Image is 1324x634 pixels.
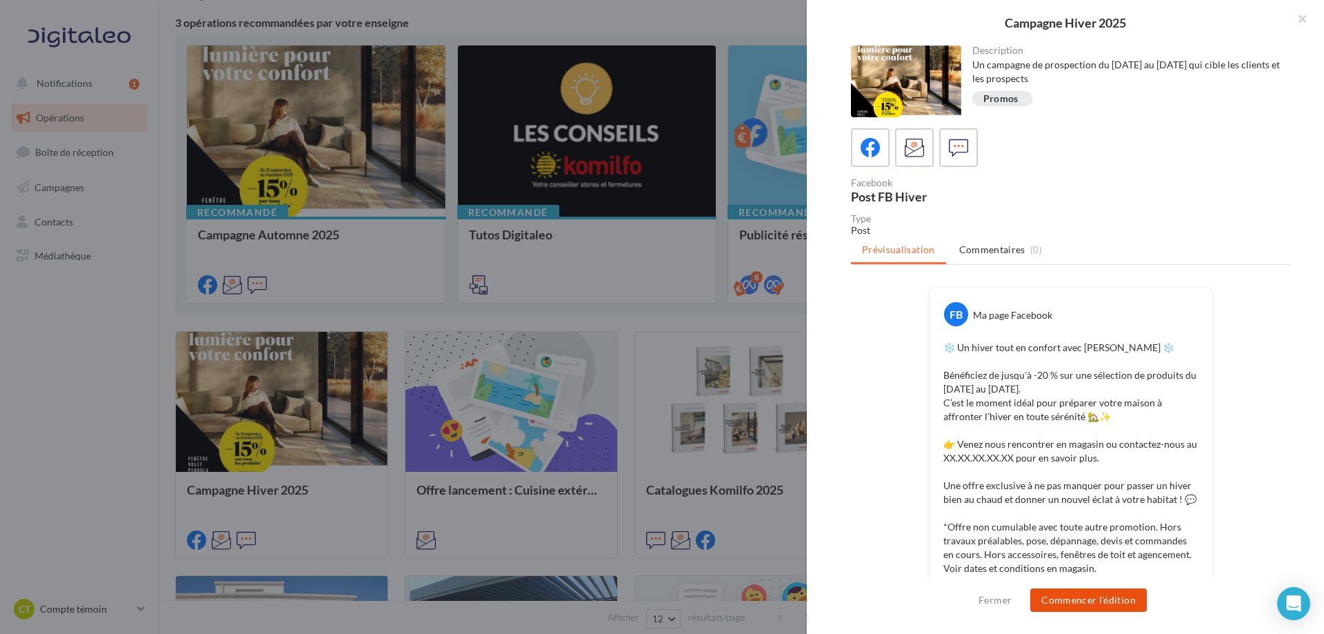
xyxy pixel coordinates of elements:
p: ❄️ Un hiver tout en confort avec [PERSON_NAME] ❄️ Bénéficiez de jusqu'à -20 % sur une sélection d... [943,341,1198,603]
div: Post FB Hiver [851,190,1065,203]
span: Commentaires [959,243,1025,257]
div: Campagne Hiver 2025 [829,17,1302,29]
button: Fermer [973,592,1017,608]
div: Type [851,214,1291,224]
button: Commencer l'édition [1030,588,1147,612]
div: Post [851,224,1291,237]
div: Promos [983,94,1019,104]
div: Description [972,46,1281,55]
div: Ma page Facebook [973,308,1052,322]
span: (0) [1030,244,1042,255]
div: Facebook [851,178,1065,188]
div: Open Intercom Messenger [1277,587,1310,620]
div: Un campagne de prospection du [DATE] au [DATE] qui cible les clients et les prospects [972,58,1281,86]
div: FB [944,302,968,326]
